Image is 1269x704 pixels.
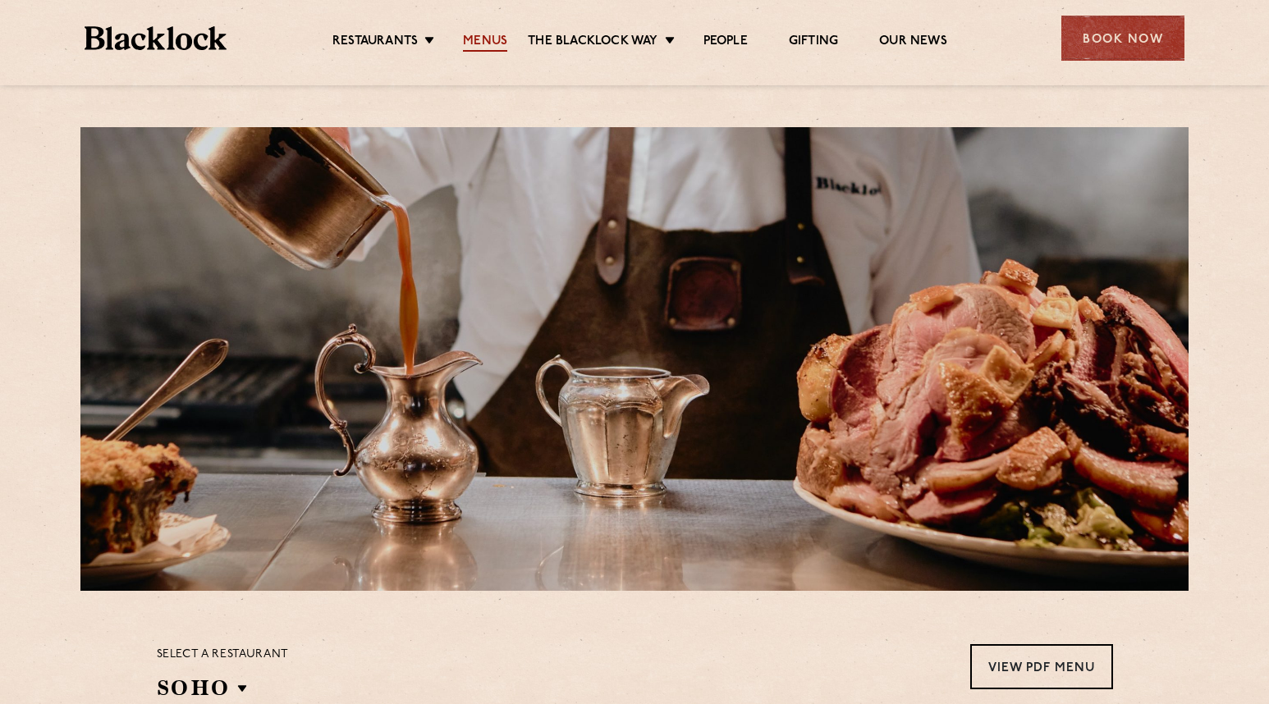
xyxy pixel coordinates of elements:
[1061,16,1184,61] div: Book Now
[879,34,947,52] a: Our News
[789,34,838,52] a: Gifting
[332,34,418,52] a: Restaurants
[970,644,1113,689] a: View PDF Menu
[157,644,289,665] p: Select a restaurant
[463,34,507,52] a: Menus
[703,34,748,52] a: People
[85,26,227,50] img: BL_Textured_Logo-footer-cropped.svg
[528,34,657,52] a: The Blacklock Way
